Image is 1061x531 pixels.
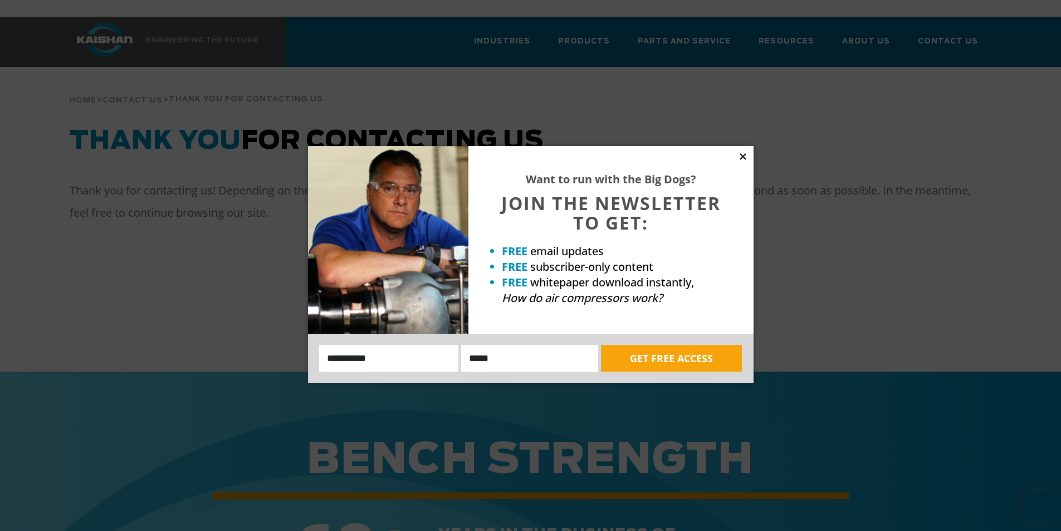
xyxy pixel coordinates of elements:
span: JOIN THE NEWSLETTER TO GET: [501,191,721,235]
input: Name: [319,345,459,372]
span: whitepaper download instantly, [530,275,694,290]
input: Email [461,345,598,372]
strong: FREE [502,275,527,290]
button: GET FREE ACCESS [601,345,742,372]
strong: FREE [502,243,527,259]
span: email updates [530,243,604,259]
em: How do air compressors work? [502,290,663,305]
strong: FREE [502,259,527,274]
span: subscriber-only content [530,259,653,274]
strong: Want to run with the Big Dogs? [526,172,696,187]
button: Close [738,152,748,162]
